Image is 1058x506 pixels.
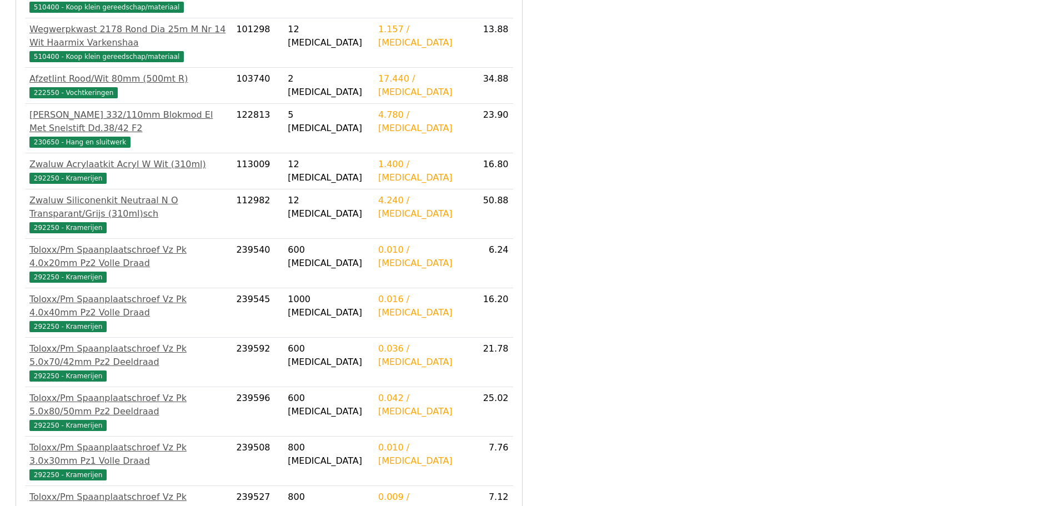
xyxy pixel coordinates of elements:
div: Zwaluw Acrylaatkit Acryl W Wit (310ml) [29,158,227,171]
td: 239545 [232,288,283,338]
div: 0.036 / [MEDICAL_DATA] [378,342,464,369]
td: 34.88 [468,68,513,104]
div: Toloxx/Pm Spaanplaatschroef Vz Pk 4.0x40mm Pz2 Volle Draad [29,293,227,319]
div: 1000 [MEDICAL_DATA] [288,293,369,319]
div: Zwaluw Siliconenkit Neutraal N O Transparant/Grijs (310ml)sch [29,194,227,221]
span: 222550 - Vochtkeringen [29,87,118,98]
span: 230650 - Hang en sluitwerk [29,137,131,148]
a: Toloxx/Pm Spaanplaatschroef Vz Pk 4.0x40mm Pz2 Volle Draad292250 - Kramerijen [29,293,227,333]
a: [PERSON_NAME] 332/110mm Blokmod El Met Snelstift Dd.38/42 F2230650 - Hang en sluitwerk [29,108,227,148]
div: 12 [MEDICAL_DATA] [288,194,369,221]
a: Toloxx/Pm Spaanplaatschroef Vz Pk 3.0x30mm Pz1 Volle Draad292250 - Kramerijen [29,441,227,481]
span: 292250 - Kramerijen [29,469,107,480]
span: 510400 - Koop klein gereedschap/materiaal [29,51,184,62]
div: Toloxx/Pm Spaanplaatschroef Vz Pk 4.0x20mm Pz2 Volle Draad [29,243,227,270]
div: 5 [MEDICAL_DATA] [288,108,369,135]
a: Wegwerpkwast 2178 Rond Dia 25m M Nr 14 Wit Haarmix Varkenshaa510400 - Koop klein gereedschap/mate... [29,23,227,63]
td: 16.80 [468,153,513,189]
div: Wegwerpkwast 2178 Rond Dia 25m M Nr 14 Wit Haarmix Varkenshaa [29,23,227,49]
div: 600 [MEDICAL_DATA] [288,243,369,270]
a: Zwaluw Siliconenkit Neutraal N O Transparant/Grijs (310ml)sch292250 - Kramerijen [29,194,227,234]
div: 12 [MEDICAL_DATA] [288,158,369,184]
div: 12 [MEDICAL_DATA] [288,23,369,49]
td: 7.76 [468,437,513,486]
span: 510400 - Koop klein gereedschap/materiaal [29,2,184,13]
div: 0.042 / [MEDICAL_DATA] [378,392,464,418]
td: 112982 [232,189,283,239]
td: 239540 [232,239,283,288]
td: 101298 [232,18,283,68]
span: 292250 - Kramerijen [29,420,107,431]
div: 1.400 / [MEDICAL_DATA] [378,158,464,184]
td: 23.90 [468,104,513,153]
div: 17.440 / [MEDICAL_DATA] [378,72,464,99]
div: [PERSON_NAME] 332/110mm Blokmod El Met Snelstift Dd.38/42 F2 [29,108,227,135]
div: Toloxx/Pm Spaanplaatschroef Vz Pk 5.0x70/42mm Pz2 Deeldraad [29,342,227,369]
a: Afzetlint Rood/Wit 80mm (500mt R)222550 - Vochtkeringen [29,72,227,99]
td: 113009 [232,153,283,189]
div: 600 [MEDICAL_DATA] [288,392,369,418]
span: 292250 - Kramerijen [29,272,107,283]
span: 292250 - Kramerijen [29,370,107,382]
a: Toloxx/Pm Spaanplaatschroef Vz Pk 5.0x70/42mm Pz2 Deeldraad292250 - Kramerijen [29,342,227,382]
div: 800 [MEDICAL_DATA] [288,441,369,468]
div: Toloxx/Pm Spaanplaatschroef Vz Pk 5.0x80/50mm Pz2 Deeldraad [29,392,227,418]
td: 21.78 [468,338,513,387]
a: Toloxx/Pm Spaanplaatschroef Vz Pk 5.0x80/50mm Pz2 Deeldraad292250 - Kramerijen [29,392,227,432]
td: 25.02 [468,387,513,437]
span: 292250 - Kramerijen [29,321,107,332]
span: 292250 - Kramerijen [29,173,107,184]
td: 239596 [232,387,283,437]
div: Afzetlint Rood/Wit 80mm (500mt R) [29,72,227,86]
td: 239508 [232,437,283,486]
div: Toloxx/Pm Spaanplaatschroef Vz Pk 3.0x30mm Pz1 Volle Draad [29,441,227,468]
td: 122813 [232,104,283,153]
div: 2 [MEDICAL_DATA] [288,72,369,99]
td: 50.88 [468,189,513,239]
td: 6.24 [468,239,513,288]
div: 4.240 / [MEDICAL_DATA] [378,194,464,221]
td: 13.88 [468,18,513,68]
a: Toloxx/Pm Spaanplaatschroef Vz Pk 4.0x20mm Pz2 Volle Draad292250 - Kramerijen [29,243,227,283]
div: 1.157 / [MEDICAL_DATA] [378,23,464,49]
span: 292250 - Kramerijen [29,222,107,233]
td: 239592 [232,338,283,387]
td: 16.20 [468,288,513,338]
div: 0.010 / [MEDICAL_DATA] [378,441,464,468]
div: 4.780 / [MEDICAL_DATA] [378,108,464,135]
a: Zwaluw Acrylaatkit Acryl W Wit (310ml)292250 - Kramerijen [29,158,227,184]
div: 600 [MEDICAL_DATA] [288,342,369,369]
div: 0.010 / [MEDICAL_DATA] [378,243,464,270]
div: 0.016 / [MEDICAL_DATA] [378,293,464,319]
td: 103740 [232,68,283,104]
